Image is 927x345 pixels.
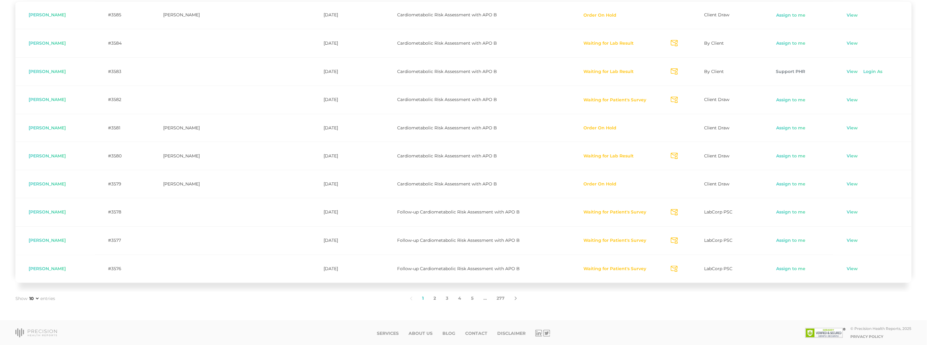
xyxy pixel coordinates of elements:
a: Assign to me [776,40,806,47]
span: [PERSON_NAME] [29,69,66,74]
svg: Send Notification [671,153,678,159]
td: [DATE] [310,114,384,142]
a: View [846,237,858,244]
span: Follow-up Cardiometabolic Risk Assessment with APO B [397,237,520,243]
td: #3583 [95,57,150,86]
a: View [846,97,858,103]
a: View [846,181,858,187]
img: SSL site seal - click to verify [805,328,846,338]
td: #3581 [95,114,150,142]
a: 277 [492,292,510,305]
a: Contact [465,331,487,336]
a: Assign to me [776,181,806,187]
a: 2 [429,292,441,305]
a: Blog [442,331,455,336]
span: Support PHR [776,69,805,74]
span: Client Draw [704,12,730,18]
span: By Client [704,69,724,74]
span: Cardiometabolic Risk Assessment with APO B [397,125,497,131]
button: Waiting for Patient's Survey [583,266,647,272]
td: #3579 [95,170,150,198]
span: [PERSON_NAME] [29,266,66,271]
span: [PERSON_NAME] [29,209,66,215]
button: Waiting for Patient's Survey [583,209,647,215]
label: Show entries [15,295,55,302]
a: Login As [863,69,883,75]
td: #3580 [95,142,150,170]
button: Waiting for Patient's Survey [583,97,647,103]
span: LabCorp PSC [704,209,733,215]
span: Follow-up Cardiometabolic Risk Assessment with APO B [397,209,520,215]
td: [DATE] [310,29,384,57]
span: LabCorp PSC [704,237,733,243]
a: Assign to me [776,97,806,103]
span: [PERSON_NAME] [29,40,66,46]
span: Cardiometabolic Risk Assessment with APO B [397,153,497,159]
td: [DATE] [310,142,384,170]
span: Client Draw [704,97,730,102]
span: By Client [704,40,724,46]
a: View [846,153,858,159]
a: View [846,125,858,131]
a: Assign to me [776,266,806,272]
svg: Send Notification [671,97,678,103]
button: Order On Hold [583,181,617,187]
span: [PERSON_NAME] [29,125,66,131]
span: [PERSON_NAME] [29,153,66,159]
svg: Send Notification [671,237,678,244]
a: View [846,209,858,215]
a: 5 [466,292,479,305]
span: [PERSON_NAME] [29,97,66,102]
td: [DATE] [310,198,384,226]
svg: Send Notification [671,40,678,47]
a: Assign to me [776,125,806,131]
button: Waiting for Lab Result [583,153,634,159]
td: #3576 [95,255,150,283]
button: Waiting for Lab Result [583,40,634,47]
td: #3578 [95,198,150,226]
td: [DATE] [310,57,384,86]
button: Waiting for Lab Result [583,69,634,75]
a: View [846,40,858,47]
td: #3577 [95,226,150,255]
a: Disclaimer [497,331,526,336]
a: Assign to me [776,237,806,244]
td: [DATE] [310,255,384,283]
a: View [846,69,858,75]
span: Cardiometabolic Risk Assessment with APO B [397,12,497,18]
td: [PERSON_NAME] [150,114,229,142]
a: About Us [409,331,433,336]
a: Privacy Policy [851,334,884,339]
a: Services [377,331,399,336]
svg: Send Notification [671,266,678,272]
svg: Send Notification [671,68,678,75]
span: [PERSON_NAME] [29,181,66,187]
td: #3585 [95,1,150,29]
td: [DATE] [310,86,384,114]
button: Order On Hold [583,12,617,18]
span: [PERSON_NAME] [29,12,66,18]
a: Assign to me [776,209,806,215]
span: Follow-up Cardiometabolic Risk Assessment with APO B [397,266,520,271]
td: [PERSON_NAME] [150,170,229,198]
button: Order On Hold [583,125,617,131]
span: Cardiometabolic Risk Assessment with APO B [397,97,497,102]
a: 3 [441,292,453,305]
td: [DATE] [310,170,384,198]
span: LabCorp PSC [704,266,733,271]
td: #3582 [95,86,150,114]
td: [DATE] [310,226,384,255]
a: View [846,12,858,18]
td: [PERSON_NAME] [150,142,229,170]
button: Waiting for Patient's Survey [583,237,647,244]
select: Showentries [28,295,40,302]
a: 4 [453,292,466,305]
td: [PERSON_NAME] [150,1,229,29]
span: Cardiometabolic Risk Assessment with APO B [397,181,497,187]
a: Assign to me [776,153,806,159]
span: Cardiometabolic Risk Assessment with APO B [397,69,497,74]
span: Client Draw [704,125,730,131]
div: © Precision Health Reports, 2025 [851,326,912,331]
td: [DATE] [310,1,384,29]
span: Cardiometabolic Risk Assessment with APO B [397,40,497,46]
